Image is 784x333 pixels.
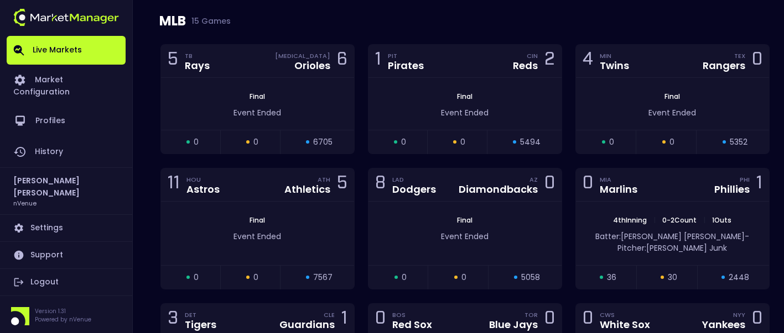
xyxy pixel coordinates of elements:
[703,61,745,71] div: Rangers
[337,51,347,71] div: 6
[617,242,727,253] span: Pitcher: [PERSON_NAME] Junk
[595,231,745,242] span: Batter: [PERSON_NAME] [PERSON_NAME]
[668,272,677,283] span: 30
[529,175,538,184] div: AZ
[392,310,432,319] div: BOS
[610,215,650,225] span: 4th Inning
[186,175,220,184] div: HOU
[659,215,700,225] span: 0 - 2 Count
[294,61,330,71] div: Orioles
[185,61,210,71] div: Rays
[734,51,745,60] div: TEX
[544,310,555,330] div: 0
[513,61,538,71] div: Reds
[253,136,258,148] span: 0
[392,175,436,184] div: LAD
[650,215,659,225] span: |
[168,175,180,195] div: 11
[392,184,436,194] div: Dodgers
[607,272,616,283] span: 36
[756,175,762,195] div: 1
[7,242,126,268] a: Support
[318,175,330,184] div: ATH
[313,136,333,148] span: 6705
[752,51,762,71] div: 0
[730,136,747,148] span: 5352
[186,17,231,25] span: 15 Games
[489,320,538,330] div: Blue Jays
[441,231,489,242] span: Event Ended
[752,310,762,330] div: 0
[185,320,216,330] div: Tigers
[648,107,696,118] span: Event Ended
[375,51,381,71] div: 1
[454,92,476,101] span: Final
[401,136,406,148] span: 0
[7,65,126,105] a: Market Configuration
[521,272,540,283] span: 5058
[525,310,538,319] div: TOR
[233,231,281,242] span: Event Ended
[527,51,538,60] div: CIN
[402,272,407,283] span: 0
[7,105,126,136] a: Profiles
[7,269,126,295] a: Logout
[600,184,637,194] div: Marlins
[520,136,541,148] span: 5494
[600,51,629,60] div: MIN
[441,107,489,118] span: Event Ended
[185,51,210,60] div: TB
[709,215,735,225] span: 1 Outs
[324,310,335,319] div: CLE
[544,175,555,195] div: 0
[600,310,650,319] div: CWS
[583,51,593,71] div: 4
[392,320,432,330] div: Red Sox
[341,310,347,330] div: 1
[388,51,424,60] div: PIT
[194,272,199,283] span: 0
[253,272,258,283] span: 0
[702,320,745,330] div: Yankees
[714,184,750,194] div: Phillies
[460,136,465,148] span: 0
[454,215,476,225] span: Final
[35,307,91,315] p: Version 1.31
[459,184,538,194] div: Diamondbacks
[313,272,333,283] span: 7567
[186,184,220,194] div: Astros
[600,320,650,330] div: White Sox
[246,215,268,225] span: Final
[583,175,593,195] div: 0
[13,199,37,207] h3: nVenue
[729,272,749,283] span: 2448
[600,175,637,184] div: MIA
[194,136,199,148] span: 0
[246,92,268,101] span: Final
[583,310,593,330] div: 0
[669,136,674,148] span: 0
[7,307,126,325] div: Version 1.31Powered by nVenue
[168,51,178,71] div: 5
[388,61,424,71] div: Pirates
[337,175,347,195] div: 5
[13,175,119,199] h2: [PERSON_NAME] [PERSON_NAME]
[609,136,614,148] span: 0
[600,61,629,71] div: Twins
[7,136,126,167] a: History
[284,184,330,194] div: Athletics
[275,51,330,60] div: [MEDICAL_DATA]
[168,310,178,330] div: 3
[35,315,91,324] p: Powered by nVenue
[13,9,119,26] img: logo
[375,310,386,330] div: 0
[7,215,126,241] a: Settings
[544,51,555,71] div: 2
[279,320,335,330] div: Guardians
[745,231,749,242] span: -
[700,215,709,225] span: |
[461,272,466,283] span: 0
[185,310,216,319] div: DET
[661,92,683,101] span: Final
[733,310,745,319] div: NYY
